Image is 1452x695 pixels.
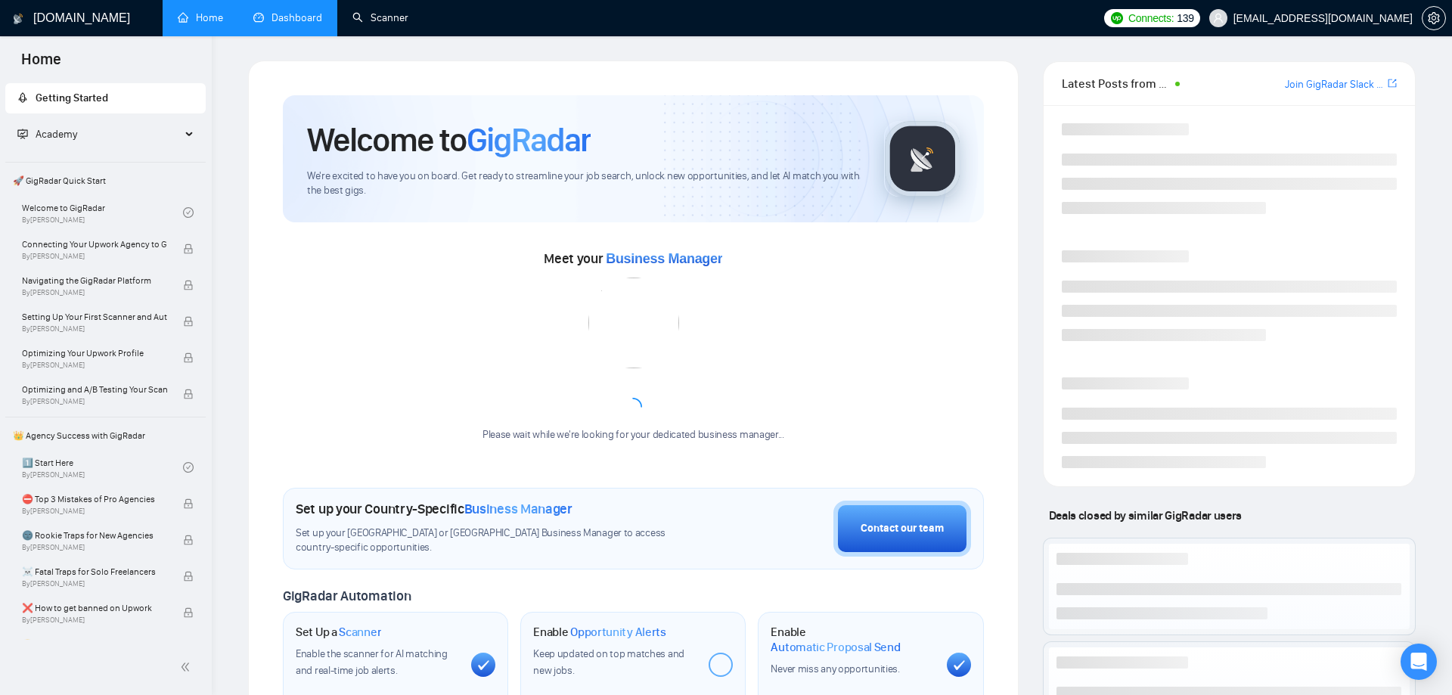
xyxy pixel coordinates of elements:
span: Automatic Proposal Send [771,640,900,655]
span: By [PERSON_NAME] [22,288,167,297]
span: By [PERSON_NAME] [22,361,167,370]
span: double-left [180,659,195,675]
span: Connecting Your Upwork Agency to GigRadar [22,237,167,252]
div: Contact our team [861,520,944,537]
span: GigRadar [467,119,591,160]
h1: Enable [533,625,666,640]
span: By [PERSON_NAME] [22,616,167,625]
span: By [PERSON_NAME] [22,507,167,516]
span: lock [183,571,194,582]
span: Setting Up Your First Scanner and Auto-Bidder [22,309,167,324]
span: Academy [36,128,77,141]
span: 139 [1177,10,1193,26]
a: Join GigRadar Slack Community [1285,76,1385,93]
span: Deals closed by similar GigRadar users [1043,502,1248,529]
span: lock [183,607,194,618]
span: By [PERSON_NAME] [22,397,167,406]
a: dashboardDashboard [253,11,322,24]
span: check-circle [183,207,194,218]
span: Business Manager [606,251,722,266]
img: logo [13,7,23,31]
span: Enable the scanner for AI matching and real-time job alerts. [296,647,448,677]
span: By [PERSON_NAME] [22,252,167,261]
img: upwork-logo.png [1111,12,1123,24]
span: Business Manager [464,501,572,517]
span: Optimizing Your Upwork Profile [22,346,167,361]
button: setting [1422,6,1446,30]
h1: Set up your Country-Specific [296,501,572,517]
span: 🌚 Rookie Traps for New Agencies [22,528,167,543]
h1: Welcome to [307,119,591,160]
span: GigRadar Automation [283,588,411,604]
a: setting [1422,12,1446,24]
span: rocket [17,92,28,103]
span: Set up your [GEOGRAPHIC_DATA] or [GEOGRAPHIC_DATA] Business Manager to access country-specific op... [296,526,701,555]
div: Please wait while we're looking for your dedicated business manager... [473,428,793,442]
span: lock [183,244,194,254]
span: lock [183,316,194,327]
span: ☠️ Fatal Traps for Solo Freelancers [22,564,167,579]
img: error [588,278,679,368]
span: lock [183,280,194,290]
span: Home [9,48,73,80]
span: By [PERSON_NAME] [22,324,167,334]
span: Connects: [1128,10,1174,26]
span: 😭 Account blocked: what to do? [22,637,167,652]
a: export [1388,76,1397,91]
span: Getting Started [36,92,108,104]
span: lock [183,498,194,509]
span: ⛔ Top 3 Mistakes of Pro Agencies [22,492,167,507]
span: setting [1423,12,1445,24]
span: loading [624,398,642,416]
span: lock [183,389,194,399]
li: Getting Started [5,83,206,113]
span: 🚀 GigRadar Quick Start [7,166,204,196]
a: Welcome to GigRadarBy[PERSON_NAME] [22,196,183,229]
span: 👑 Agency Success with GigRadar [7,420,204,451]
div: Open Intercom Messenger [1401,644,1437,680]
span: We're excited to have you on board. Get ready to streamline your job search, unlock new opportuni... [307,169,860,198]
span: Keep updated on top matches and new jobs. [533,647,684,677]
button: Contact our team [833,501,971,557]
a: searchScanner [352,11,408,24]
span: Opportunity Alerts [570,625,666,640]
a: 1️⃣ Start HereBy[PERSON_NAME] [22,451,183,484]
span: By [PERSON_NAME] [22,543,167,552]
a: homeHome [178,11,223,24]
span: ❌ How to get banned on Upwork [22,600,167,616]
h1: Set Up a [296,625,381,640]
span: user [1213,13,1224,23]
span: Latest Posts from the GigRadar Community [1062,74,1171,93]
span: Optimizing and A/B Testing Your Scanner for Better Results [22,382,167,397]
span: lock [183,352,194,363]
span: check-circle [183,462,194,473]
span: Academy [17,128,77,141]
span: By [PERSON_NAME] [22,579,167,588]
span: Scanner [339,625,381,640]
span: Never miss any opportunities. [771,662,899,675]
span: Meet your [544,250,722,267]
img: gigradar-logo.png [885,121,960,197]
span: lock [183,535,194,545]
h1: Enable [771,625,934,654]
span: Navigating the GigRadar Platform [22,273,167,288]
span: fund-projection-screen [17,129,28,139]
span: export [1388,77,1397,89]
